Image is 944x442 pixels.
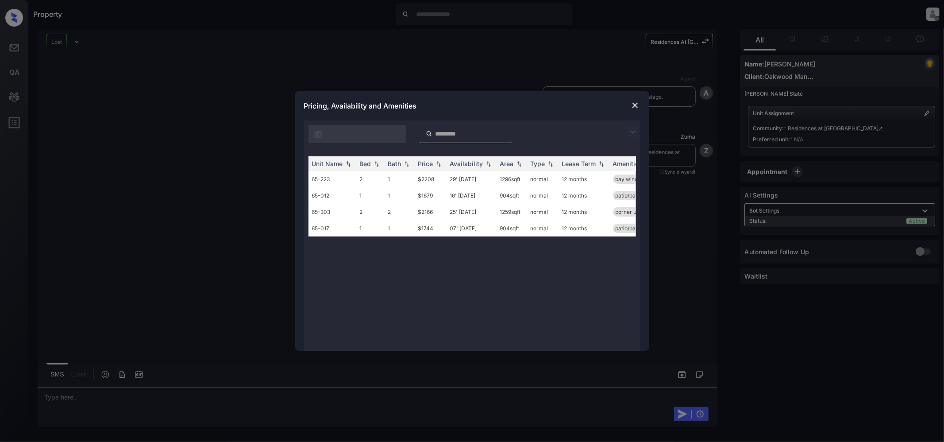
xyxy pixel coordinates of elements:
[515,161,524,167] img: sorting
[613,160,643,167] div: Amenities
[447,171,497,187] td: 29' [DATE]
[616,209,643,215] span: corner unit
[388,160,401,167] div: Bath
[631,101,640,110] img: close
[385,171,415,187] td: 1
[372,161,381,167] img: sorting
[308,204,356,220] td: 65-303
[385,187,415,204] td: 1
[415,204,447,220] td: $2166
[360,160,371,167] div: Bed
[450,160,483,167] div: Availability
[356,204,385,220] td: 2
[356,171,385,187] td: 2
[628,127,638,137] img: icon-zuma
[559,220,609,237] td: 12 months
[527,187,559,204] td: normal
[500,160,514,167] div: Area
[344,161,353,167] img: sorting
[497,204,527,220] td: 1259 sqft
[484,161,493,167] img: sorting
[616,225,650,232] span: patio/balcony
[616,176,646,182] span: bay window
[385,220,415,237] td: 1
[527,204,559,220] td: normal
[308,171,356,187] td: 65-223
[434,161,443,167] img: sorting
[356,187,385,204] td: 1
[415,220,447,237] td: $1744
[415,187,447,204] td: $1679
[562,160,596,167] div: Lease Term
[559,187,609,204] td: 12 months
[308,187,356,204] td: 65-012
[402,161,411,167] img: sorting
[385,204,415,220] td: 2
[497,171,527,187] td: 1296 sqft
[546,161,555,167] img: sorting
[312,160,343,167] div: Unit Name
[418,160,433,167] div: Price
[356,220,385,237] td: 1
[527,171,559,187] td: normal
[447,187,497,204] td: 16' [DATE]
[447,204,497,220] td: 25' [DATE]
[415,171,447,187] td: $2208
[426,130,432,138] img: icon-zuma
[559,171,609,187] td: 12 months
[314,130,323,139] img: icon-zuma
[531,160,545,167] div: Type
[616,192,650,199] span: patio/balcony
[447,220,497,237] td: 07' [DATE]
[559,204,609,220] td: 12 months
[295,91,649,120] div: Pricing, Availability and Amenities
[308,220,356,237] td: 65-017
[527,220,559,237] td: normal
[497,187,527,204] td: 904 sqft
[597,161,606,167] img: sorting
[497,220,527,237] td: 904 sqft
